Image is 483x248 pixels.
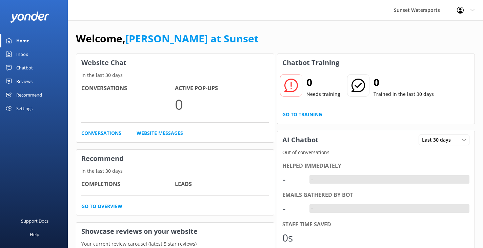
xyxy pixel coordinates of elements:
[16,61,33,75] div: Chatbot
[76,223,274,240] h3: Showcase reviews on your website
[30,228,39,241] div: Help
[16,34,29,47] div: Home
[81,203,122,210] a: Go to overview
[374,74,434,90] h2: 0
[81,129,121,137] a: Conversations
[306,90,340,98] p: Needs training
[277,54,344,71] h3: Chatbot Training
[282,191,470,200] div: Emails gathered by bot
[16,75,33,88] div: Reviews
[21,214,48,228] div: Support Docs
[125,32,259,45] a: [PERSON_NAME] at Sunset
[282,201,303,217] div: -
[76,240,274,248] p: Your current review carousel (latest 5 star reviews)
[282,171,303,187] div: -
[137,129,183,137] a: Website Messages
[175,93,268,116] p: 0
[422,136,455,144] span: Last 30 days
[16,88,42,102] div: Recommend
[81,84,175,93] h4: Conversations
[277,149,475,156] p: Out of conversations
[76,167,274,175] p: In the last 30 days
[16,102,33,115] div: Settings
[76,150,274,167] h3: Recommend
[309,204,315,213] div: -
[282,220,470,229] div: Staff time saved
[282,111,322,118] a: Go to Training
[309,175,315,184] div: -
[306,74,340,90] h2: 0
[374,90,434,98] p: Trained in the last 30 days
[76,30,259,47] h1: Welcome,
[76,71,274,79] p: In the last 30 days
[16,47,28,61] div: Inbox
[76,54,274,71] h3: Website Chat
[81,180,175,189] h4: Completions
[282,162,470,170] div: Helped immediately
[175,84,268,93] h4: Active Pop-ups
[10,12,49,23] img: yonder-white-logo.png
[175,180,268,189] h4: Leads
[277,131,324,149] h3: AI Chatbot
[282,230,303,246] div: 0s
